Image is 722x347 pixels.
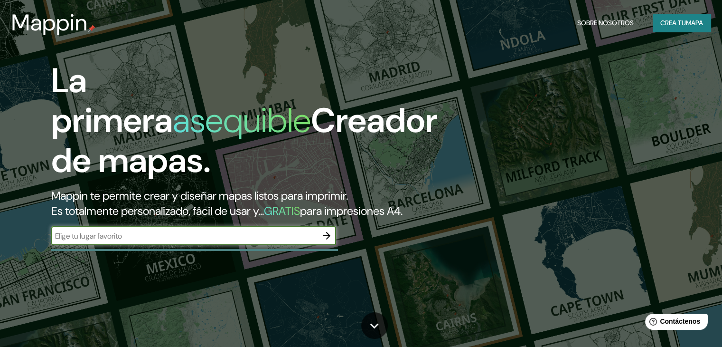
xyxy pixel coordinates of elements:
font: La primera [51,58,173,143]
font: Sobre nosotros [577,19,634,27]
iframe: Lanzador de widgets de ayuda [638,310,712,337]
input: Elige tu lugar favorito [51,231,317,241]
font: Crea tu [660,19,686,27]
img: pin de mapeo [88,25,95,32]
button: Crea tumapa [653,14,711,32]
font: para impresiones A4. [300,203,403,218]
font: Es totalmente personalizado, fácil de usar y... [51,203,264,218]
font: Mappin [11,8,88,38]
font: GRATIS [264,203,300,218]
font: Mappin te permite crear y diseñar mapas listos para imprimir. [51,188,348,203]
font: mapa [686,19,703,27]
font: Creador de mapas. [51,98,438,183]
font: asequible [173,98,311,143]
button: Sobre nosotros [573,14,638,32]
